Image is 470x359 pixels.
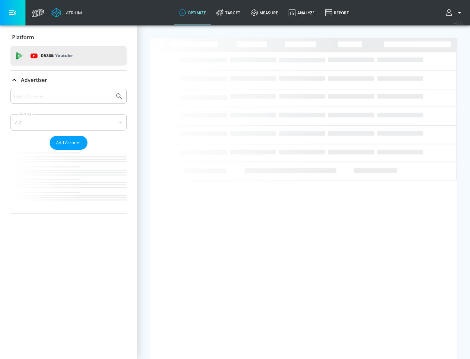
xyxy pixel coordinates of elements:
[174,1,211,24] a: optimize
[10,71,127,89] div: Advertiser
[320,1,354,24] a: Report
[19,112,33,116] label: Sort By
[10,28,127,46] div: Platform
[55,52,72,59] p: Youtube
[10,114,127,131] div: A-Z
[454,22,463,25] span: v 4.24.0
[10,46,127,66] div: DV360: Youtube
[41,52,72,59] p: DV360:
[52,8,82,18] a: Atrium
[50,136,87,150] button: Add Account
[21,76,47,84] p: Advertiser
[63,10,82,16] div: Atrium
[283,1,320,24] a: Analyze
[10,89,127,213] div: Advertiser
[10,150,127,213] nav: list of Advertiser
[12,34,34,41] p: Platform
[211,1,245,24] a: Target
[56,139,81,147] span: Add Account
[13,92,112,101] input: Search by name
[245,1,283,24] a: measure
